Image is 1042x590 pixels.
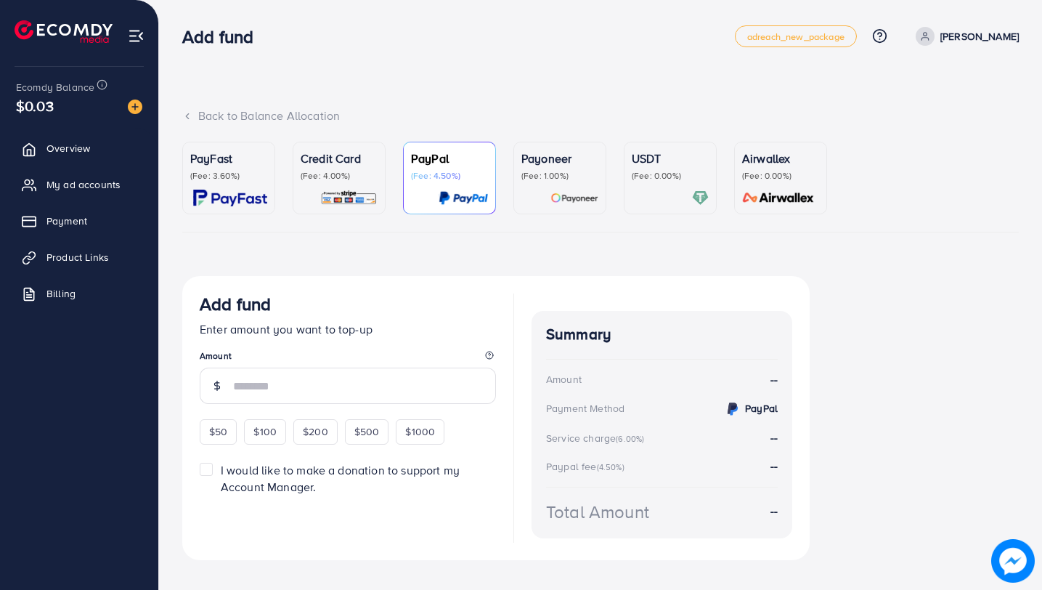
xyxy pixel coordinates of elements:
[632,170,709,182] p: (Fee: 0.00%)
[200,294,271,315] h3: Add fund
[546,459,629,474] div: Paypal fee
[16,95,54,116] span: $0.03
[209,424,227,439] span: $50
[253,424,277,439] span: $100
[616,433,644,445] small: (6.00%)
[128,28,145,44] img: menu
[770,429,778,445] strong: --
[411,150,488,167] p: PayPal
[521,170,598,182] p: (Fee: 1.00%)
[439,190,488,206] img: card
[724,400,741,418] img: credit
[46,177,121,192] span: My ad accounts
[221,462,460,495] span: I would like to make a donation to support my Account Manager.
[550,190,598,206] img: card
[405,424,435,439] span: $1000
[11,243,147,272] a: Product Links
[46,250,109,264] span: Product Links
[128,100,142,114] img: image
[692,190,709,206] img: card
[303,424,328,439] span: $200
[738,190,819,206] img: card
[301,170,378,182] p: (Fee: 4.00%)
[411,170,488,182] p: (Fee: 4.50%)
[182,108,1019,124] div: Back to Balance Allocation
[11,206,147,235] a: Payment
[46,141,90,155] span: Overview
[193,190,267,206] img: card
[301,150,378,167] p: Credit Card
[546,401,624,416] div: Payment Method
[11,134,147,163] a: Overview
[15,20,113,43] img: logo
[742,150,819,167] p: Airwallex
[770,371,778,388] strong: --
[995,543,1032,580] img: image
[546,431,648,445] div: Service charge
[182,26,265,47] h3: Add fund
[200,320,496,338] p: Enter amount you want to top-up
[46,286,76,301] span: Billing
[11,170,147,199] a: My ad accounts
[354,424,380,439] span: $500
[190,170,267,182] p: (Fee: 3.60%)
[632,150,709,167] p: USDT
[11,279,147,308] a: Billing
[190,150,267,167] p: PayFast
[320,190,378,206] img: card
[735,25,857,47] a: adreach_new_package
[940,28,1019,45] p: [PERSON_NAME]
[16,80,94,94] span: Ecomdy Balance
[745,401,778,416] strong: PayPal
[46,214,87,228] span: Payment
[546,372,582,387] div: Amount
[747,32,844,41] span: adreach_new_package
[742,170,819,182] p: (Fee: 0.00%)
[597,461,624,473] small: (4.50%)
[770,503,778,520] strong: --
[200,349,496,368] legend: Amount
[521,150,598,167] p: Payoneer
[770,458,778,474] strong: --
[546,326,778,344] h4: Summary
[546,499,649,525] div: Total Amount
[910,27,1019,46] a: [PERSON_NAME]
